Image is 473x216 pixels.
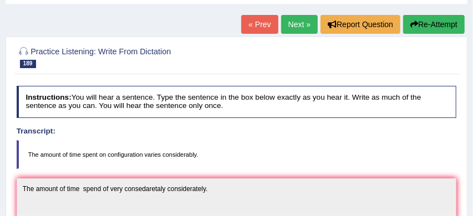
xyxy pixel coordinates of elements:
blockquote: The amount of time spent on configuration varies considerably. [17,140,457,169]
a: « Prev [241,15,278,34]
h2: Practice Listening: Write From Dictation [17,45,289,68]
span: 189 [20,60,36,68]
h4: Transcript: [17,127,457,136]
button: Report Question [321,15,400,34]
a: Next » [281,15,318,34]
button: Re-Attempt [403,15,465,34]
h4: You will hear a sentence. Type the sentence in the box below exactly as you hear it. Write as muc... [17,86,457,117]
b: Instructions: [26,93,71,101]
